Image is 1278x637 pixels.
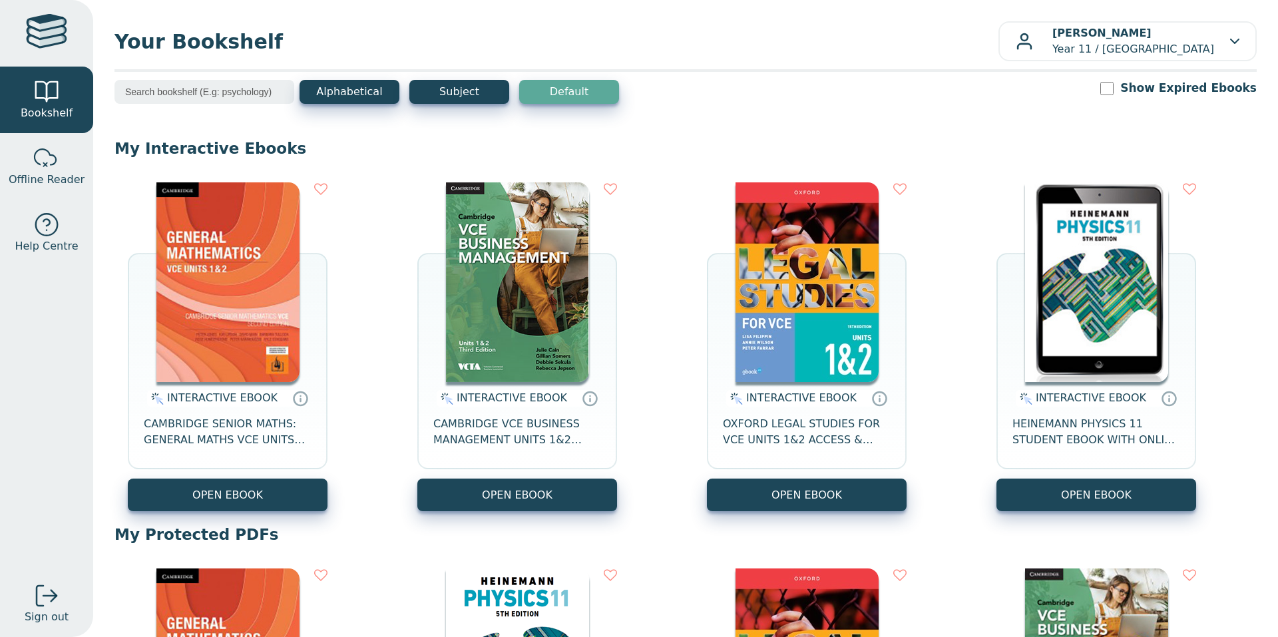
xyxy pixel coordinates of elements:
a: Interactive eBooks are accessed online via the publisher’s portal. They contain interactive resou... [582,390,598,406]
span: Offline Reader [9,172,85,188]
span: INTERACTIVE EBOOK [746,391,857,404]
img: interactive.svg [147,391,164,407]
button: Default [519,80,619,104]
img: interactive.svg [726,391,743,407]
img: interactive.svg [1016,391,1032,407]
span: INTERACTIVE EBOOK [1036,391,1146,404]
img: b8d8007b-dd6f-4bf9-953d-f0e29c237006.png [446,182,589,382]
span: Your Bookshelf [114,27,998,57]
input: Search bookshelf (E.g: psychology) [114,80,294,104]
button: [PERSON_NAME]Year 11 / [GEOGRAPHIC_DATA] [998,21,1257,61]
button: OPEN EBOOK [417,479,617,511]
button: Alphabetical [300,80,399,104]
a: Interactive eBooks are accessed online via the publisher’s portal. They contain interactive resou... [1161,390,1177,406]
p: My Protected PDFs [114,525,1257,544]
span: OXFORD LEGAL STUDIES FOR VCE UNITS 1&2 ACCESS & JUSTICE STUDENT OBOOK + ASSESS 15E [723,416,891,448]
span: HEINEMANN PHYSICS 11 STUDENT EBOOK WITH ONLINE ASSESSMENT 5E [1012,416,1180,448]
button: OPEN EBOOK [996,479,1196,511]
label: Show Expired Ebooks [1120,80,1257,97]
span: INTERACTIVE EBOOK [457,391,567,404]
button: Subject [409,80,509,104]
button: OPEN EBOOK [707,479,907,511]
span: Bookshelf [21,105,73,121]
a: Interactive eBooks are accessed online via the publisher’s portal. They contain interactive resou... [292,390,308,406]
span: Help Centre [15,238,78,254]
a: Interactive eBooks are accessed online via the publisher’s portal. They contain interactive resou... [871,390,887,406]
p: My Interactive Ebooks [114,138,1257,158]
img: 4924bd51-7932-4040-9111-bbac42153a36.jpg [736,182,879,382]
p: Year 11 / [GEOGRAPHIC_DATA] [1052,25,1214,57]
img: 074c2a8a-d42c-4ac3-bb0a-913b832e2a05.jpg [1025,182,1168,382]
span: INTERACTIVE EBOOK [167,391,278,404]
img: interactive.svg [437,391,453,407]
span: Sign out [25,609,69,625]
span: CAMBRIDGE SENIOR MATHS: GENERAL MATHS VCE UNITS 1&2 EBOOK 2E [144,416,312,448]
img: 98e9f931-67be-40f3-b733-112c3181ee3a.jpg [156,182,300,382]
b: [PERSON_NAME] [1052,27,1152,39]
button: OPEN EBOOK [128,479,327,511]
span: CAMBRIDGE VCE BUSINESS MANAGEMENT UNITS 1&2 EBOOK 3E [433,416,601,448]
